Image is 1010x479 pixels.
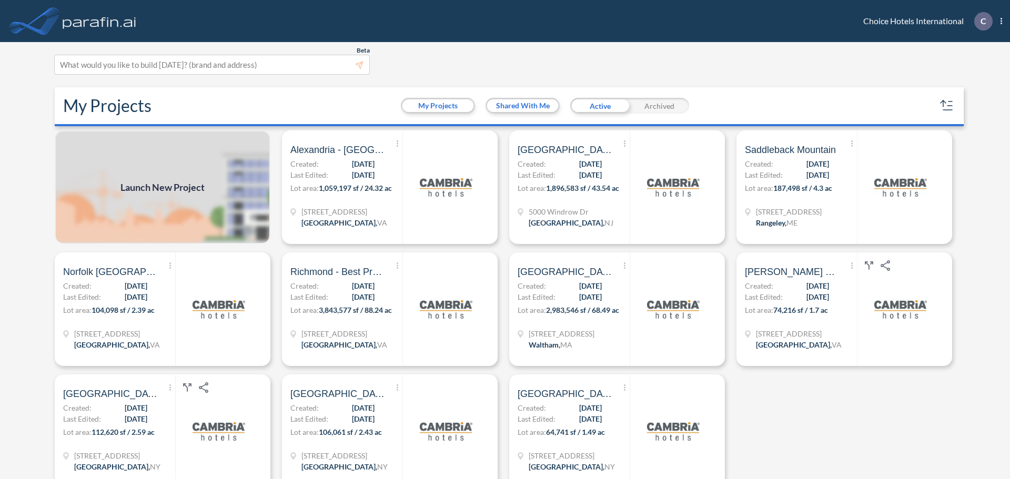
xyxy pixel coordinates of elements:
img: logo [874,283,927,335]
span: [DATE] [579,402,602,413]
span: ME [786,218,797,227]
span: 187,498 sf / 4.3 ac [773,184,832,192]
div: Richmond, VA [301,339,387,350]
span: [GEOGRAPHIC_DATA] , [301,462,377,471]
span: VA [150,340,160,349]
span: 1,896,583 sf / 43.54 ac [546,184,619,192]
span: 976 Saddleback Mountain Rd [756,206,822,217]
span: VA [377,340,387,349]
span: 2 W Bayard St [74,450,160,461]
span: [GEOGRAPHIC_DATA] , [74,340,150,349]
span: [DATE] [806,291,829,302]
span: [DATE] [806,280,829,291]
div: Alexandria, VA [301,217,387,228]
span: Created: [518,158,546,169]
span: Waltham, MA [518,266,612,278]
span: [DATE] [579,280,602,291]
span: Created: [290,280,319,291]
span: 1265 Main St [529,328,594,339]
span: Last Edited: [518,169,555,180]
img: logo [420,405,472,457]
span: Launch New Project [120,180,205,195]
span: Last Edited: [518,291,555,302]
span: Last Edited: [745,169,783,180]
img: logo [647,405,700,457]
span: Lot area: [745,184,773,192]
span: Rangeley , [756,218,786,227]
span: 74,216 sf / 1.7 ac [773,305,828,314]
span: [GEOGRAPHIC_DATA] , [74,462,150,471]
span: NJ [604,218,613,227]
img: logo [647,161,700,213]
span: Lot area: [290,305,319,314]
span: [DATE] [806,169,829,180]
span: Lot area: [63,305,92,314]
span: 5000 Windrow Dr [529,206,613,217]
span: Syracuse - Yorktown Cir [290,388,385,400]
div: Choice Hotels International [847,12,1002,30]
span: 861 Glenrock Rd [74,328,160,339]
span: Last Edited: [63,413,101,424]
a: Launch New Project [55,130,270,244]
span: [DATE] [352,413,375,424]
span: [GEOGRAPHIC_DATA] , [756,340,832,349]
span: Seneca Falls [63,388,158,400]
span: [DATE] [579,169,602,180]
span: 1,059,197 sf / 24.32 ac [319,184,392,192]
span: Created: [745,280,773,291]
img: logo [420,283,472,335]
span: 104,098 sf / 2.39 ac [92,305,155,314]
div: Archived [630,98,689,114]
h2: My Projects [63,96,151,116]
div: Seneca Falls, NY [74,461,160,472]
span: NY [377,462,388,471]
span: Lot area: [290,427,319,436]
span: [DATE] [352,280,375,291]
span: NY [150,462,160,471]
span: 64,741 sf / 1.49 ac [546,427,605,436]
span: Lot area: [290,184,319,192]
span: Dean Site 2 [745,266,840,278]
span: Lot area: [518,305,546,314]
span: [DATE] [352,402,375,413]
span: Lot area: [518,427,546,436]
span: NY [604,462,615,471]
div: Active [570,98,630,114]
img: logo [874,161,927,213]
span: Richmond - Best Product's [290,266,385,278]
div: Waltham, MA [529,339,572,350]
span: [DATE] [125,291,147,302]
span: Last Edited: [290,169,328,180]
span: [DATE] [352,158,375,169]
span: [DATE] [579,413,602,424]
img: logo [193,283,245,335]
span: Created: [518,402,546,413]
span: Created: [745,158,773,169]
span: 323 S 14th St [756,328,842,339]
span: [GEOGRAPHIC_DATA] , [301,218,377,227]
span: Last Edited: [745,291,783,302]
span: Rochester, NY - Ridge Rd [518,388,612,400]
span: Alexandria - West End [290,144,385,156]
a: [GEOGRAPHIC_DATA], [GEOGRAPHIC_DATA]Created:[DATE]Last Edited:[DATE]Lot area:2,983,546 sf / 68.49... [505,252,732,366]
button: Shared With Me [487,99,558,112]
span: Last Edited: [290,413,328,424]
span: Last Edited: [518,413,555,424]
span: Created: [290,158,319,169]
span: Waltham , [529,340,560,349]
a: Norfolk [GEOGRAPHIC_DATA]Created:[DATE]Last Edited:[DATE]Lot area:104,098 sf / 2.39 ac[STREET_ADD... [50,252,278,366]
span: Saddleback Mountain [745,144,836,156]
span: [DATE] [125,280,147,291]
span: VA [377,218,387,227]
span: Lot area: [745,305,773,314]
button: sort [938,97,955,114]
div: Rochester, NY [529,461,615,472]
span: [GEOGRAPHIC_DATA] , [301,340,377,349]
span: VA [832,340,842,349]
img: logo [193,405,245,457]
p: C [981,16,986,26]
a: Alexandria - [GEOGRAPHIC_DATA]Created:[DATE]Last Edited:[DATE]Lot area:1,059,197 sf / 24.32 ac[ST... [278,130,505,244]
span: [DATE] [352,169,375,180]
span: 3,843,577 sf / 88.24 ac [319,305,392,314]
span: 112,620 sf / 2.59 ac [92,427,155,436]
